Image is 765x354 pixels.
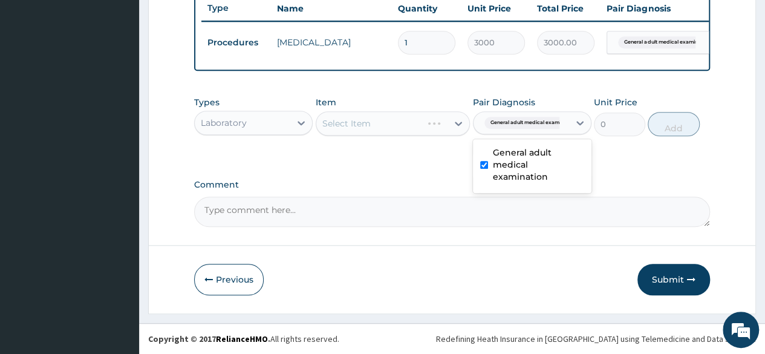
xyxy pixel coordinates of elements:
[63,68,203,84] div: Chat with us now
[6,230,230,272] textarea: Type your message and hit 'Enter'
[70,102,167,225] span: We're online!
[493,146,584,183] label: General adult medical examination
[198,6,227,35] div: Minimize live chat window
[648,112,699,136] button: Add
[139,323,765,354] footer: All rights reserved.
[637,264,710,295] button: Submit
[194,264,264,295] button: Previous
[436,333,756,345] div: Redefining Heath Insurance in [GEOGRAPHIC_DATA] using Telemedicine and Data Science!
[216,333,268,344] a: RelianceHMO
[201,117,247,129] div: Laboratory
[594,96,637,108] label: Unit Price
[194,180,710,190] label: Comment
[148,333,270,344] strong: Copyright © 2017 .
[618,36,712,48] span: General adult medical examinat...
[22,61,49,91] img: d_794563401_company_1708531726252_794563401
[473,96,535,108] label: Pair Diagnosis
[316,96,336,108] label: Item
[194,97,220,108] label: Types
[201,31,271,54] td: Procedures
[484,117,578,129] span: General adult medical examinat...
[271,30,392,54] td: [MEDICAL_DATA]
